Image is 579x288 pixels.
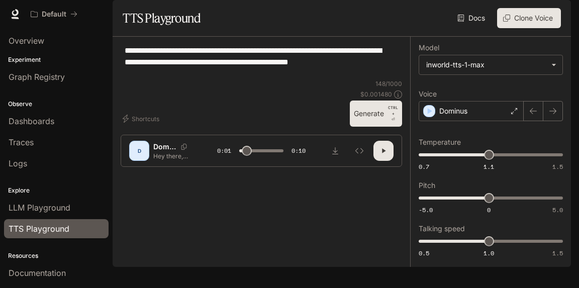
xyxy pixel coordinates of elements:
[419,182,435,189] p: Pitch
[419,206,433,214] span: -5.0
[552,206,563,214] span: 5.0
[131,143,147,159] div: D
[121,111,163,127] button: Shortcuts
[360,90,392,99] p: $ 0.001480
[426,60,546,70] div: inworld-tts-1-max
[42,10,66,19] p: Default
[419,44,439,51] p: Model
[217,146,231,156] span: 0:01
[439,106,467,116] p: Dominus
[350,101,402,127] button: GenerateCTRL +⏎
[419,139,461,146] p: Temperature
[552,162,563,171] span: 1.5
[26,4,82,24] button: All workspaces
[497,8,561,28] button: Clone Voice
[487,206,491,214] span: 0
[419,162,429,171] span: 0.7
[419,55,562,74] div: inworld-tts-1-max
[484,162,494,171] span: 1.1
[177,144,191,150] button: Copy Voice ID
[325,141,345,161] button: Download audio
[153,152,193,160] p: Hey there, and welcome back to the show! We've got a fascinating episode lined up [DATE], includi...
[552,249,563,257] span: 1.5
[419,90,437,98] p: Voice
[388,105,398,117] p: CTRL +
[484,249,494,257] span: 1.0
[153,142,177,152] p: Dominus
[375,79,402,88] p: 148 / 1000
[292,146,306,156] span: 0:10
[123,8,201,28] h1: TTS Playground
[349,141,369,161] button: Inspect
[388,105,398,123] p: ⏎
[419,225,465,232] p: Talking speed
[419,249,429,257] span: 0.5
[455,8,489,28] a: Docs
